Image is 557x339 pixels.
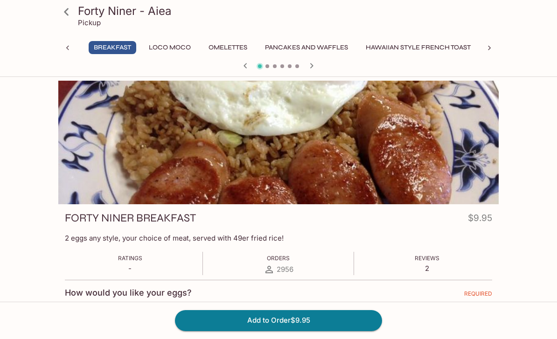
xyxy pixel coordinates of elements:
div: FORTY NINER BREAKFAST [58,81,499,204]
span: REQUIRED [464,290,492,301]
p: 2 eggs any style, your choice of meat, served with 49er fried rice! [65,234,492,242]
button: Breakfast [89,41,136,54]
button: Pancakes and Waffles [260,41,353,54]
p: - [118,264,142,273]
span: Ratings [118,255,142,262]
p: choose 1 [65,301,492,308]
span: 2956 [277,265,293,274]
button: Add to Order$9.95 [175,310,382,331]
button: Omelettes [203,41,252,54]
h3: FORTY NINER BREAKFAST [65,211,196,225]
button: Hawaiian Style French Toast [361,41,476,54]
h3: Forty Niner - Aiea [78,4,495,18]
h4: $9.95 [468,211,492,229]
span: Reviews [415,255,439,262]
span: Orders [267,255,290,262]
button: Loco Moco [144,41,196,54]
p: 2 [415,264,439,273]
h4: How would you like your eggs? [65,288,192,298]
p: Pickup [78,18,101,27]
